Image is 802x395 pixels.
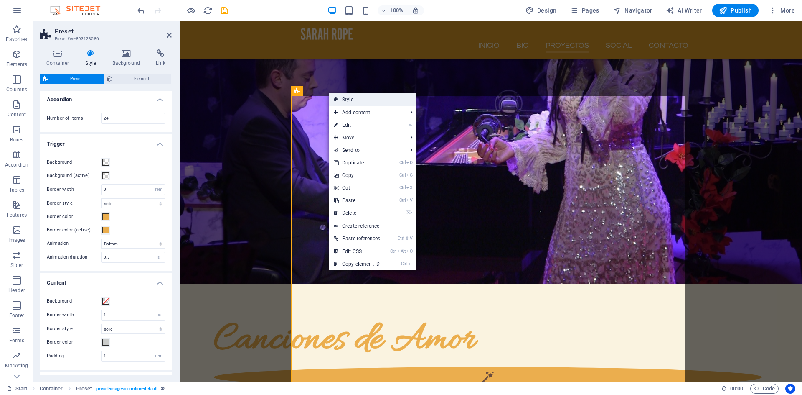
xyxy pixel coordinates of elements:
a: Ctrl⇧VPaste references [329,232,385,245]
button: Usercentrics [785,384,795,394]
p: Footer [9,312,24,319]
i: Alt [398,249,406,254]
a: Create reference [329,220,416,232]
button: Code [750,384,779,394]
img: Editor Logo [48,5,111,15]
h4: Accordion [40,90,172,105]
i: ⌦ [406,210,412,215]
i: Ctrl [399,185,406,190]
a: ⌦Delete [329,207,385,219]
label: Border width [47,313,101,317]
button: AI Writer [662,4,706,17]
a: Style [329,93,416,106]
span: Navigator [613,6,652,15]
label: Padding [47,354,101,358]
i: Ctrl [399,172,406,178]
h4: Trigger [40,134,172,149]
span: Code [754,384,775,394]
span: Preset [51,74,101,84]
span: Publish [719,6,752,15]
button: undo [136,5,146,15]
div: s [153,252,165,262]
label: Animation duration [47,255,101,259]
label: Border width [47,187,101,192]
a: CtrlVPaste [329,194,385,207]
p: Header [8,287,25,294]
i: On resize automatically adjust zoom level to fit chosen device. [412,7,419,14]
span: Element [115,74,169,84]
h6: 100% [390,5,404,15]
i: Ctrl [401,261,408,267]
i: ⇧ [405,236,409,241]
a: Click to cancel selection. Double-click to open Pages [7,384,28,394]
span: : [736,385,737,392]
a: CtrlICopy element ID [329,258,385,270]
label: Border style [47,324,101,334]
button: Preset [40,74,104,84]
p: Columns [6,86,27,93]
span: Design [525,6,557,15]
h4: Content [40,273,172,288]
i: X [406,185,412,190]
i: I [408,261,412,267]
p: Features [7,212,27,218]
i: C [406,172,412,178]
span: . preset-image-accordion-default [95,384,157,394]
p: Marketing [5,362,28,369]
i: D [406,160,412,165]
i: Save (Ctrl+S) [220,6,229,15]
p: Content [8,111,26,118]
i: Ctrl [399,197,406,203]
label: Number of items [47,116,101,121]
span: More [769,6,795,15]
span: Move [329,131,404,144]
a: CtrlXCut [329,182,385,194]
a: ⏎Edit [329,119,385,131]
p: Elements [6,61,28,68]
h4: Columns [40,372,172,392]
label: Border color [47,212,101,222]
i: V [410,236,412,241]
div: Design (Ctrl+Alt+Y) [522,4,560,17]
h6: Session time [721,384,744,394]
h3: Preset #ed-893123586 [55,35,155,43]
p: Accordion [5,162,28,168]
span: Click to select. Double-click to edit [76,384,92,394]
button: Element [104,74,172,84]
h4: Background [106,49,150,67]
p: Slider [10,262,23,269]
button: Navigator [609,4,656,17]
a: Send to [329,144,404,156]
button: Design [522,4,560,17]
i: Ctrl [390,249,397,254]
span: Add content [329,106,404,119]
label: Border style [47,198,101,208]
span: Pages [570,6,599,15]
nav: breadcrumb [40,384,165,394]
a: CtrlAltCEdit CSS [329,245,385,258]
label: Background (active) [47,171,101,181]
p: Favorites [6,36,27,43]
p: Tables [9,187,24,193]
h4: Container [40,49,79,67]
label: Border color [47,337,101,347]
i: V [406,197,412,203]
i: Reload page [203,6,213,15]
button: save [219,5,229,15]
p: Forms [9,337,24,344]
h2: Preset [55,28,172,35]
i: C [406,249,412,254]
a: CtrlDDuplicate [329,156,385,169]
label: Border color (active) [47,225,101,235]
h4: Link [150,49,172,67]
button: 100% [378,5,407,15]
span: 00 00 [730,384,743,394]
i: ⏎ [409,122,412,128]
button: Click here to leave preview mode and continue editing [186,5,196,15]
label: Background [47,157,101,167]
span: AI Writer [666,6,702,15]
p: Images [8,237,25,244]
i: Undo: Enable overflow for this element. (Ctrl+Z) [136,6,146,15]
span: Click to select. Double-click to edit [40,384,63,394]
a: CtrlCCopy [329,169,385,182]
